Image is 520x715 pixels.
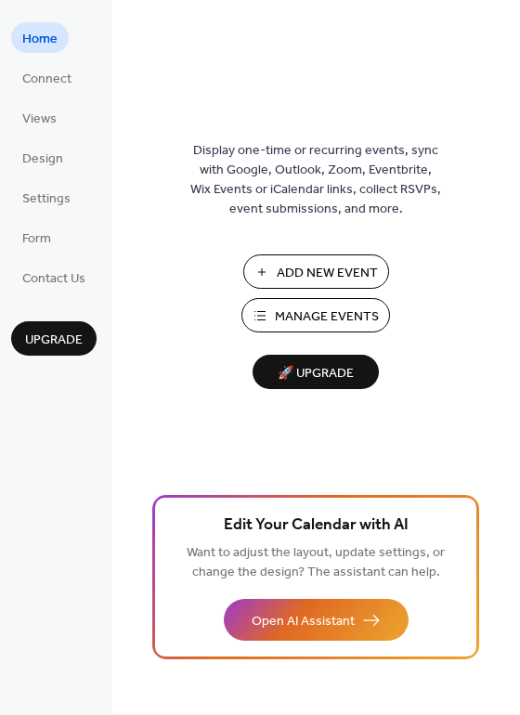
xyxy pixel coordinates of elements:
[275,307,379,327] span: Manage Events
[22,149,63,169] span: Design
[11,182,82,213] a: Settings
[224,599,409,641] button: Open AI Assistant
[252,612,355,631] span: Open AI Assistant
[11,62,83,93] a: Connect
[277,264,378,283] span: Add New Event
[253,355,379,389] button: 🚀 Upgrade
[22,110,57,129] span: Views
[22,269,85,289] span: Contact Us
[243,254,389,289] button: Add New Event
[11,262,97,292] a: Contact Us
[25,331,83,350] span: Upgrade
[22,70,71,89] span: Connect
[11,321,97,356] button: Upgrade
[264,361,368,386] span: 🚀 Upgrade
[22,30,58,49] span: Home
[11,142,74,173] a: Design
[187,540,445,585] span: Want to adjust the layout, update settings, or change the design? The assistant can help.
[241,298,390,332] button: Manage Events
[11,102,68,133] a: Views
[22,189,71,209] span: Settings
[224,513,409,539] span: Edit Your Calendar with AI
[11,22,69,53] a: Home
[11,222,62,253] a: Form
[22,229,51,249] span: Form
[190,141,441,219] span: Display one-time or recurring events, sync with Google, Outlook, Zoom, Eventbrite, Wix Events or ...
